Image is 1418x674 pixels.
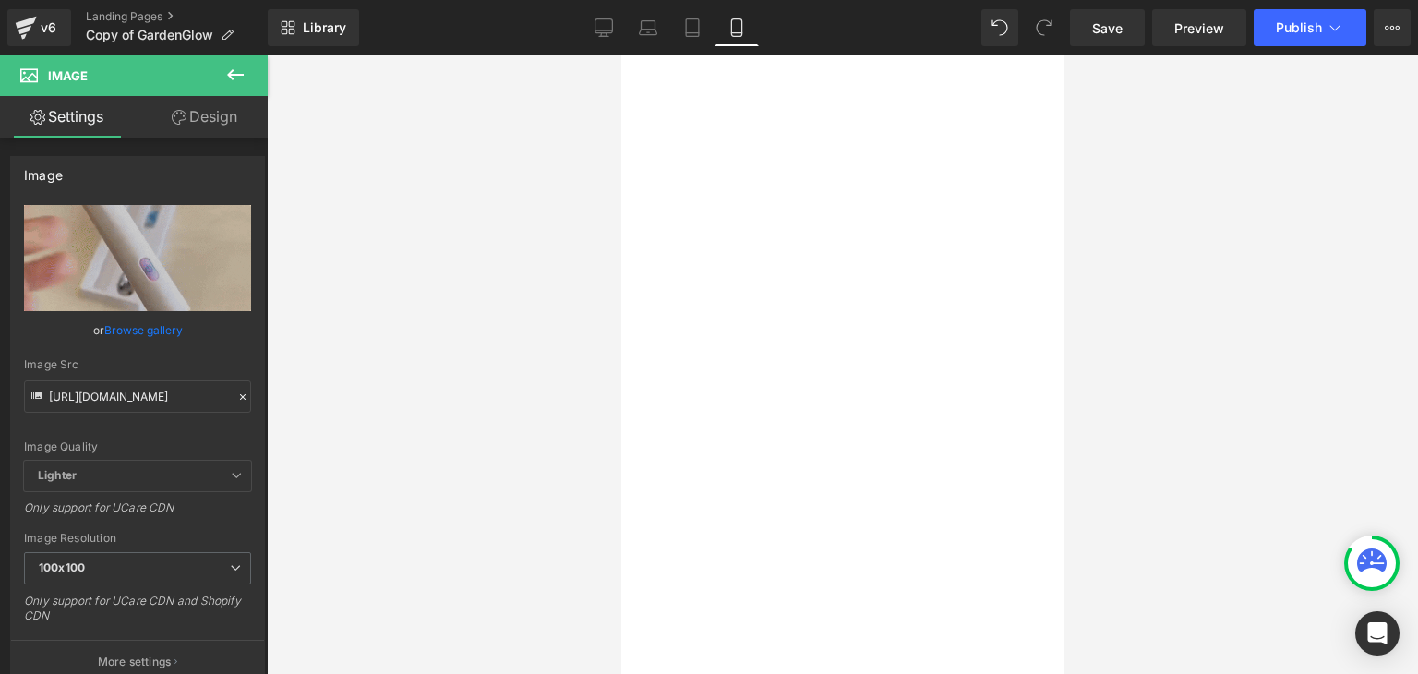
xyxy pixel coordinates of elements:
a: Landing Pages [86,9,268,24]
b: 100x100 [39,560,85,574]
a: Desktop [582,9,626,46]
div: Only support for UCare CDN [24,500,251,527]
a: Mobile [715,9,759,46]
span: Publish [1276,20,1322,35]
div: Image Resolution [24,532,251,545]
input: Link [24,380,251,413]
span: Image [48,68,88,83]
button: Publish [1254,9,1366,46]
b: Lighter [38,468,77,482]
a: Laptop [626,9,670,46]
span: Library [303,19,346,36]
div: Image Quality [24,440,251,453]
a: v6 [7,9,71,46]
button: Redo [1026,9,1063,46]
div: v6 [37,16,60,40]
div: Image Src [24,358,251,371]
span: Preview [1174,18,1224,38]
a: Preview [1152,9,1246,46]
a: Tablet [670,9,715,46]
button: More [1374,9,1411,46]
p: More settings [98,654,172,670]
button: Undo [981,9,1018,46]
a: Design [138,96,271,138]
div: Open Intercom Messenger [1355,611,1400,656]
div: Image [24,157,63,183]
a: Browse gallery [104,314,183,346]
span: Copy of GardenGlow [86,28,213,42]
span: Save [1092,18,1123,38]
div: Only support for UCare CDN and Shopify CDN [24,594,251,635]
div: or [24,320,251,340]
a: New Library [268,9,359,46]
